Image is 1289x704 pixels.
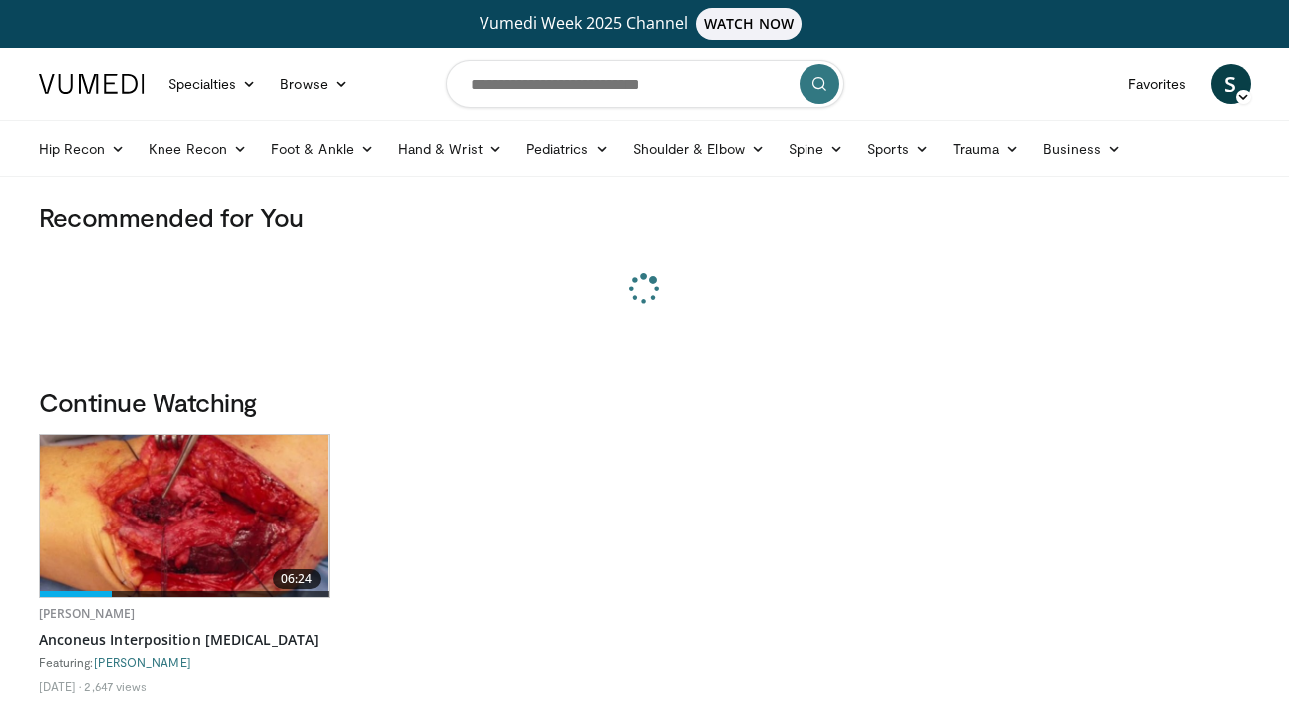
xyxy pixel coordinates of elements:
a: Hand & Wrist [386,129,514,169]
a: Foot & Ankle [259,129,386,169]
h3: Continue Watching [39,386,1251,418]
input: Search topics, interventions [446,60,844,108]
a: Business [1031,129,1132,169]
a: 06:24 [40,435,329,597]
a: Shoulder & Elbow [621,129,777,169]
a: Spine [777,129,855,169]
a: Trauma [941,129,1032,169]
h3: Recommended for You [39,201,1251,233]
a: Browse [268,64,360,104]
a: [PERSON_NAME] [39,605,136,622]
li: 2,647 views [84,678,147,694]
span: WATCH NOW [696,8,802,40]
a: [PERSON_NAME] [94,655,191,669]
img: VuMedi Logo [39,74,145,94]
a: S [1211,64,1251,104]
li: [DATE] [39,678,82,694]
a: Hip Recon [27,129,138,169]
img: 7976a3f8-6bb2-4a1a-90cd-a7aed917df4e.620x360_q85_upscale.jpg [40,435,329,597]
a: Specialties [157,64,269,104]
div: Featuring: [39,654,330,670]
a: Vumedi Week 2025 ChannelWATCH NOW [42,8,1248,40]
a: Pediatrics [514,129,621,169]
a: Anconeus Interposition [MEDICAL_DATA] [39,630,330,650]
span: 06:24 [273,569,321,589]
a: Favorites [1117,64,1199,104]
a: Sports [855,129,941,169]
a: Knee Recon [137,129,259,169]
